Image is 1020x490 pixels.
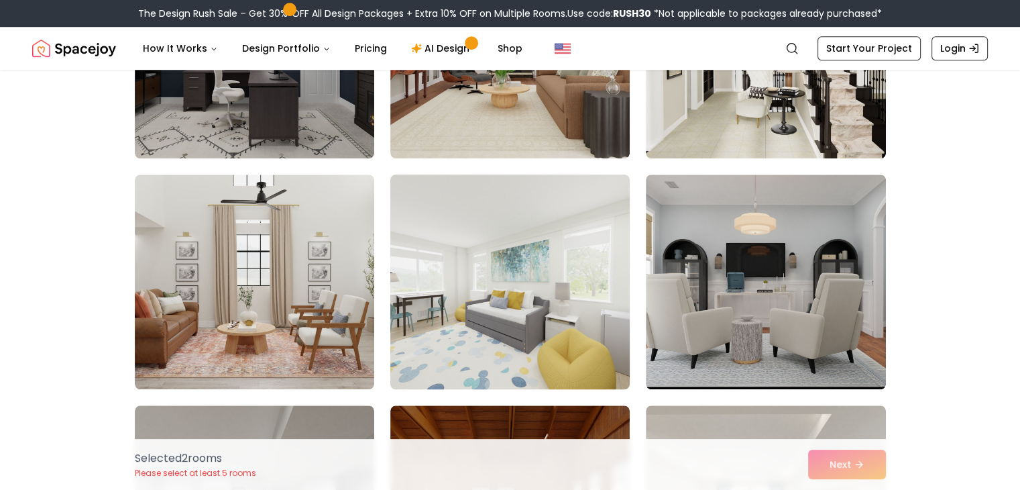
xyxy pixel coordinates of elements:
[32,27,988,70] nav: Global
[931,36,988,60] a: Login
[651,7,882,20] span: *Not applicable to packages already purchased*
[384,169,636,395] img: Room room-17
[487,35,533,62] a: Shop
[613,7,651,20] b: RUSH30
[32,35,116,62] a: Spacejoy
[135,450,256,467] p: Selected 2 room s
[400,35,484,62] a: AI Design
[231,35,341,62] button: Design Portfolio
[344,35,398,62] a: Pricing
[567,7,651,20] span: Use code:
[132,35,229,62] button: How It Works
[32,35,116,62] img: Spacejoy Logo
[555,40,571,56] img: United States
[135,175,374,389] img: Room room-16
[138,7,882,20] div: The Design Rush Sale – Get 30% OFF All Design Packages + Extra 10% OFF on Multiple Rooms.
[132,35,533,62] nav: Main
[817,36,921,60] a: Start Your Project
[646,175,885,389] img: Room room-18
[135,468,256,479] p: Please select at least 5 rooms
